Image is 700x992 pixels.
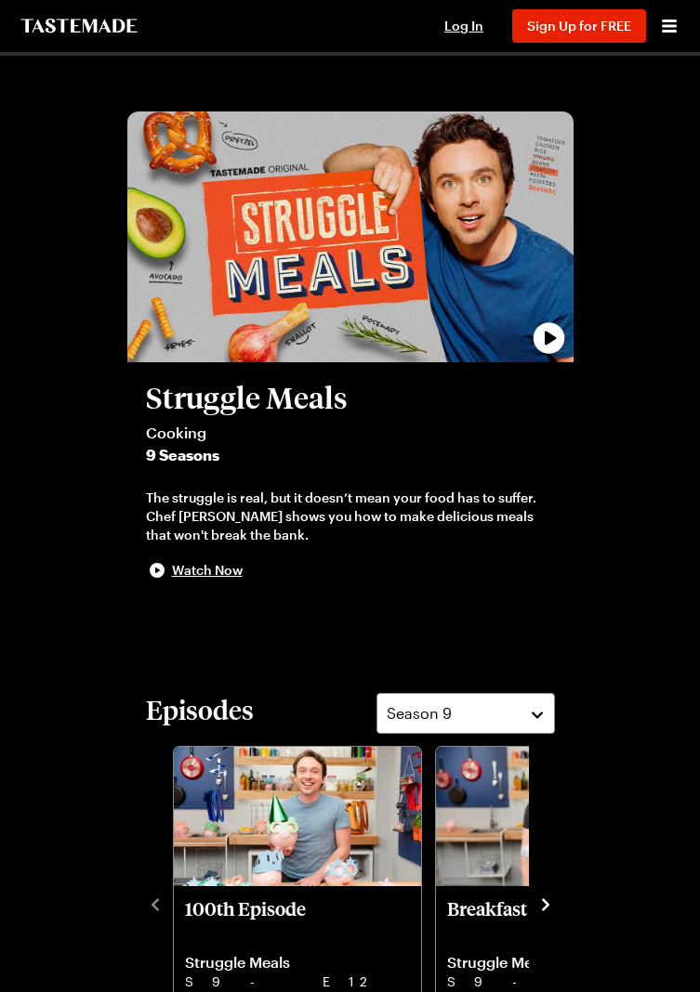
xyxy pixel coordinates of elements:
img: 100th Episode [174,747,421,886]
span: Watch Now [172,561,243,580]
p: 100th Episode [185,897,410,942]
p: S9 - E11 [447,972,672,992]
div: The struggle is real, but it doesn’t mean your food has to suffer. Chef [PERSON_NAME] shows you h... [146,489,555,544]
h2: Episodes [146,693,254,726]
button: Season 9 [376,693,555,734]
span: Season 9 [387,702,452,724]
p: Breakfast for Dinner [447,897,672,942]
p: Struggle Meals [185,953,410,972]
h2: Struggle Meals [146,381,555,414]
a: To Tastemade Home Page [19,19,139,33]
img: Struggle Meals [127,111,574,362]
span: Sign Up for FREE [527,18,631,33]
img: Breakfast for Dinner [436,747,683,886]
p: S9 - E12 [185,972,410,992]
button: Log In [427,17,501,35]
button: play trailer [127,111,574,362]
p: Struggle Meals [447,953,672,972]
button: navigate to previous item [146,892,165,914]
button: Open menu [657,14,681,38]
span: Log In [444,18,483,33]
button: Sign Up for FREE [512,9,646,43]
span: Cooking [146,422,555,444]
span: 9 Seasons [146,444,555,466]
button: Struggle MealsCooking9 SeasonsThe struggle is real, but it doesn’t mean your food has to suffer. ... [146,381,555,581]
button: navigate to next item [536,892,555,914]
